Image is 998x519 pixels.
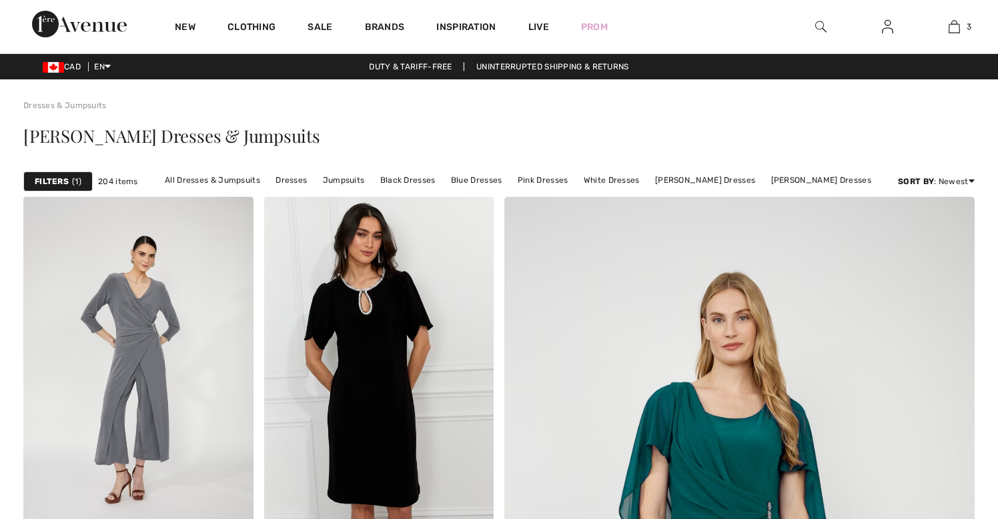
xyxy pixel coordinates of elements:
a: Live [528,20,549,34]
a: Sign In [871,19,904,35]
a: New [175,21,195,35]
span: 1 [72,175,81,187]
span: [PERSON_NAME] Dresses & Jumpsuits [23,124,320,147]
a: Jumpsuits [316,171,372,189]
a: All Dresses & Jumpsuits [158,171,267,189]
a: White Dresses [577,171,646,189]
img: search the website [815,19,827,35]
span: EN [94,62,111,71]
a: Prom [581,20,608,34]
a: Black Dresses [374,171,442,189]
span: 3 [967,21,971,33]
div: : Newest [898,175,975,187]
a: Dresses & Jumpsuits [23,101,107,110]
strong: Sort By [898,177,934,186]
strong: Filters [35,175,69,187]
img: My Info [882,19,893,35]
img: My Bag [949,19,960,35]
img: Canadian Dollar [43,62,64,73]
a: Clothing [227,21,276,35]
span: Inspiration [436,21,496,35]
a: 3 [921,19,987,35]
span: 204 items [98,175,138,187]
img: 1ère Avenue [32,11,127,37]
a: Brands [365,21,405,35]
span: CAD [43,62,86,71]
a: Pink Dresses [511,171,575,189]
a: [PERSON_NAME] Dresses [765,171,878,189]
a: Sale [308,21,332,35]
a: [PERSON_NAME] Dresses [648,171,762,189]
a: Blue Dresses [444,171,509,189]
a: Dresses [269,171,314,189]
